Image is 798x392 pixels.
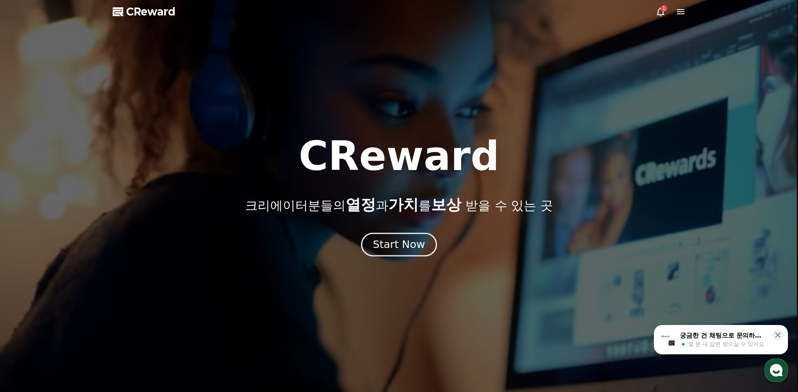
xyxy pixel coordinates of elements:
span: 열정 [346,196,376,213]
span: 설정 [129,278,139,285]
span: CReward [126,5,176,18]
div: 1 [661,5,667,12]
a: 설정 [108,266,161,286]
span: 대화 [77,279,87,285]
a: Start Now [363,242,435,250]
a: CReward [113,5,176,18]
span: 보상 [431,196,461,213]
div: Start Now [373,237,425,252]
span: 홈 [26,278,31,285]
a: 대화 [55,266,108,286]
span: 가치 [388,196,418,213]
p: 크리에이터분들의 과 를 받을 수 있는 곳 [245,196,553,213]
button: Start Now [361,233,437,257]
h1: CReward [299,136,499,176]
a: 홈 [3,266,55,286]
a: 1 [656,7,666,17]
